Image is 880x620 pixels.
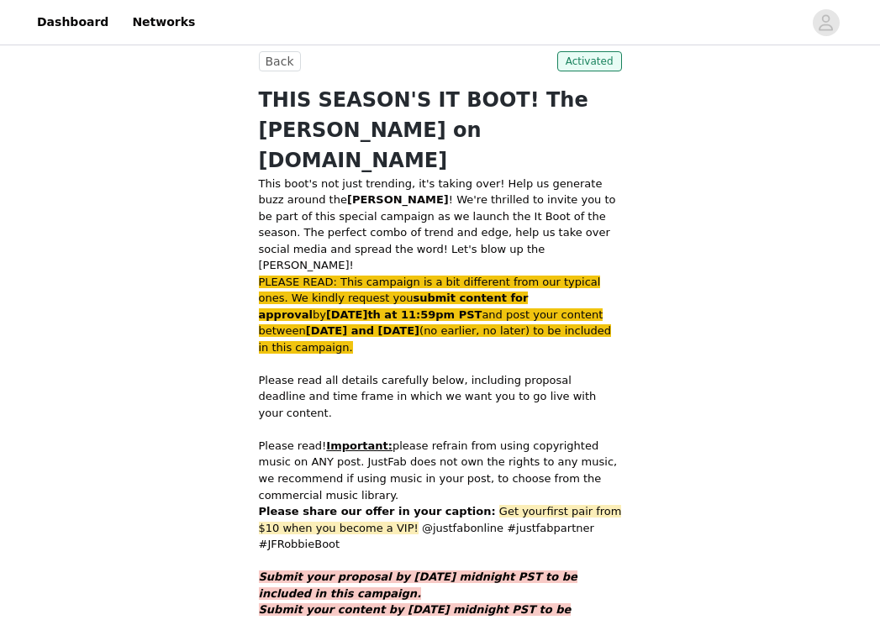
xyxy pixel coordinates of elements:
[259,85,622,176] h1: THIS SEASON'S IT BOOT! The [PERSON_NAME] on [DOMAIN_NAME]
[347,193,449,206] strong: [PERSON_NAME]
[259,176,622,274] p: This boot's not just trending, it's taking over! Help us generate buzz around the ! We're thrille...
[367,308,482,321] strong: th at 11:59pm PST
[259,51,301,71] button: Back
[122,3,205,41] a: Networks
[499,505,547,518] span: Get your
[259,439,618,502] span: Please read! please refrain from using copyrighted music on ANY post. JustFab does not own the ri...
[259,372,622,422] p: Please read all details carefully below, including proposal deadline and time frame in which we w...
[259,503,622,553] p: @justfabonline #justfabpartner #JFRobbieBoot
[818,9,834,36] div: avatar
[259,570,577,600] strong: Submit your proposal by [DATE] midnight PST to be included in this campaign.
[259,505,622,534] span: first pair from $10 when you become a VIP!
[326,308,367,321] strong: [DATE]
[259,505,496,518] strong: Please share our offer in your caption:
[306,324,419,337] strong: [DATE] and [DATE]
[259,276,612,354] span: PLEASE READ: This campaign is a bit different from our typical ones. We kindly request you by and...
[27,3,119,41] a: Dashboard
[259,292,529,321] strong: submit content for approval
[326,439,393,452] strong: Important:
[557,51,622,71] span: Activated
